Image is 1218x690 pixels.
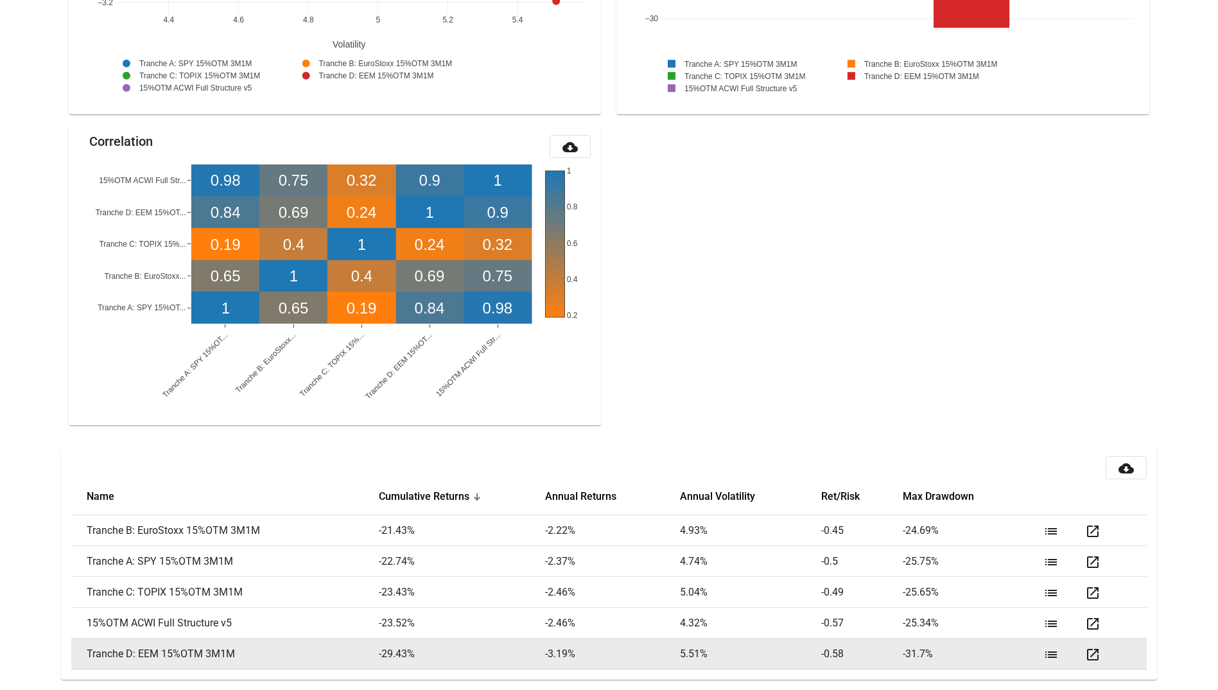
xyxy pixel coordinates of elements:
[545,515,680,546] td: -2.22 %
[545,577,680,608] td: -2.46 %
[545,546,680,577] td: -2.37 %
[1118,461,1134,476] mat-icon: cloud_download
[680,515,821,546] td: 4.93 %
[821,639,903,669] td: -0.58
[71,608,379,639] td: 15%OTM ACWI Full Structure v5
[1043,554,1059,570] mat-icon: list
[821,608,903,639] td: -0.57
[1043,524,1059,539] mat-icon: list
[821,577,903,608] td: -0.49
[89,135,153,148] mat-card-title: Correlation
[1085,616,1101,632] mat-icon: open_in_new
[379,608,545,639] td: -23.52 %
[379,546,545,577] td: -22.74 %
[71,515,379,546] td: Tranche B: EuroStoxx 15%OTM 3M1M
[680,639,821,669] td: 5.51 %
[680,608,821,639] td: 4.32 %
[680,546,821,577] td: 4.74 %
[1043,616,1059,632] mat-icon: list
[903,546,1038,577] td: -25.75 %
[680,577,821,608] td: 5.04 %
[821,515,903,546] td: -0.45
[903,515,1038,546] td: -24.69 %
[379,577,545,608] td: -23.43 %
[1085,647,1101,662] mat-icon: open_in_new
[821,546,903,577] td: -0.5
[87,490,114,503] button: Change sorting for strategy_name
[680,490,755,503] button: Change sorting for Annual_Volatility
[545,490,616,503] button: Change sorting for Annual_Returns
[545,608,680,639] td: -2.46 %
[903,577,1038,608] td: -25.65 %
[903,639,1038,669] td: -31.7 %
[71,546,379,577] td: Tranche A: SPY 15%OTM 3M1M
[1043,585,1059,601] mat-icon: list
[1043,647,1059,662] mat-icon: list
[562,139,578,155] mat-icon: cloud_download
[903,608,1038,639] td: -25.34 %
[71,639,379,669] td: Tranche D: EEM 15%OTM 3M1M
[379,490,469,503] button: Change sorting for Cum_Returns_Final
[71,577,379,608] td: Tranche C: TOPIX 15%OTM 3M1M
[545,639,680,669] td: -3.19 %
[379,515,545,546] td: -21.43 %
[1085,524,1101,539] mat-icon: open_in_new
[903,490,974,503] button: Change sorting for Max_Drawdown
[1085,554,1101,570] mat-icon: open_in_new
[1085,585,1101,601] mat-icon: open_in_new
[821,490,860,503] button: Change sorting for Efficient_Frontier
[379,639,545,669] td: -29.43 %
